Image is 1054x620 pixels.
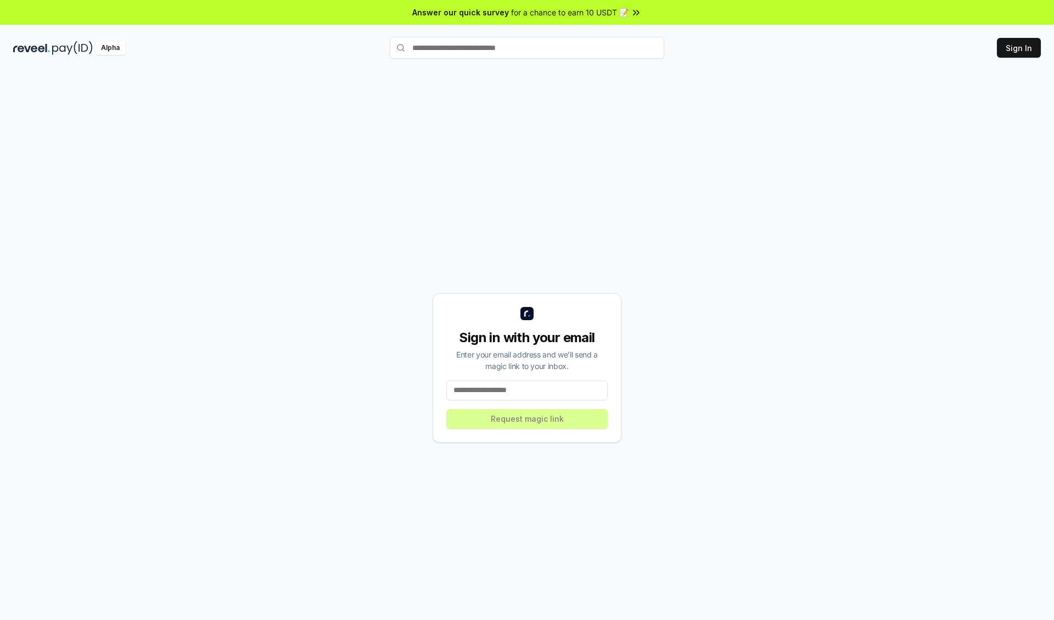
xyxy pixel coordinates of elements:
div: Alpha [95,41,126,55]
span: Answer our quick survey [412,7,509,18]
button: Sign In [997,38,1041,58]
span: for a chance to earn 10 USDT 📝 [511,7,629,18]
img: pay_id [52,41,93,55]
div: Enter your email address and we’ll send a magic link to your inbox. [446,349,608,372]
img: logo_small [520,307,534,320]
div: Sign in with your email [446,329,608,347]
img: reveel_dark [13,41,50,55]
